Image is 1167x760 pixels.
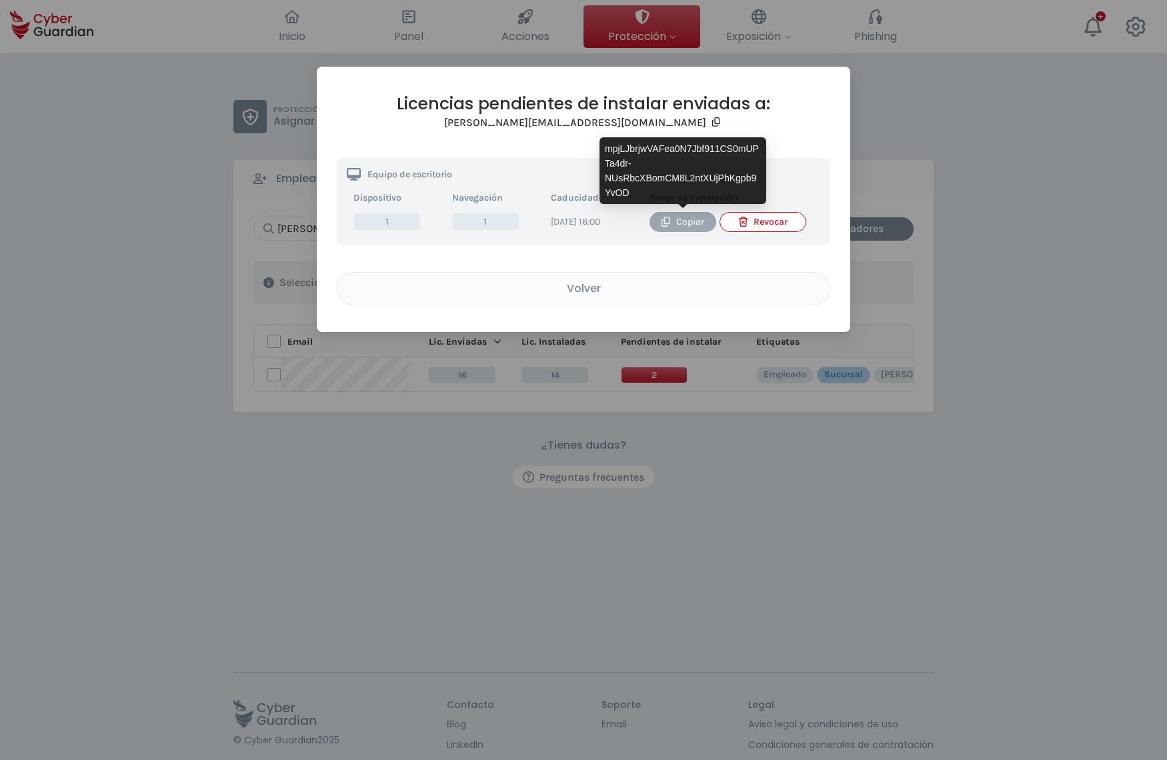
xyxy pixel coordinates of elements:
div: mpjLJbrjwVAFea0N7Jbf911CS0mUPTa4dr-NUsRbcXBomCM8L2ntXUjPhKgpb9YvOD [600,137,766,204]
td: [DATE] 16:00 [544,209,643,235]
div: Volver [347,280,820,297]
span: 1 [353,213,420,230]
button: Copiar [650,212,716,232]
span: 1 [452,213,519,230]
th: Navegación [445,187,544,209]
th: Caducidad [544,187,643,209]
h3: [PERSON_NAME][EMAIL_ADDRESS][DOMAIN_NAME] [444,116,706,129]
div: Copiar [660,215,706,229]
th: Dispositivo [347,187,445,209]
p: Equipo de escritorio [367,170,452,179]
button: Revocar [720,212,806,232]
h2: Licencias pendientes de instalar enviadas a: [337,93,830,114]
button: Copy email [710,114,723,131]
div: Revocar [730,215,796,229]
button: Volver [337,272,830,305]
